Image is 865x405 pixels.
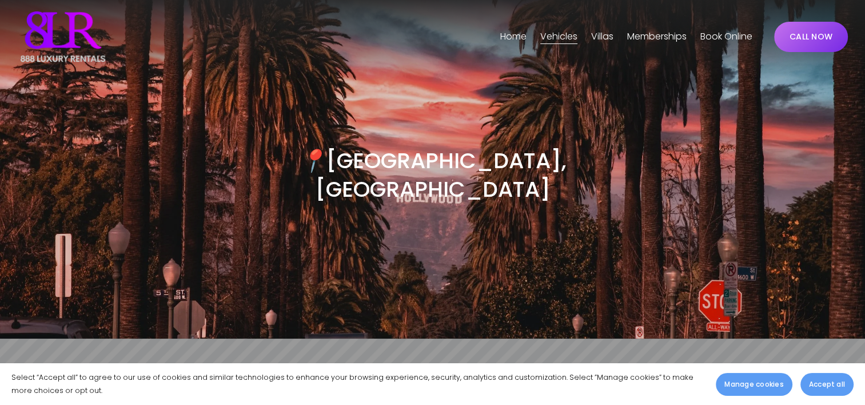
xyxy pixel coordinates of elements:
[540,27,577,46] a: folder dropdown
[500,27,526,46] a: Home
[774,22,848,52] a: CALL NOW
[716,373,792,396] button: Manage cookies
[800,373,854,396] button: Accept all
[700,27,752,46] a: Book Online
[299,145,326,176] em: 📍
[627,27,687,46] a: Memberships
[724,379,783,390] span: Manage cookies
[225,146,640,204] h3: [GEOGRAPHIC_DATA], [GEOGRAPHIC_DATA]
[591,27,613,46] a: folder dropdown
[540,29,577,45] span: Vehicles
[11,371,704,397] p: Select “Accept all” to agree to our use of cookies and similar technologies to enhance your brows...
[17,8,109,65] img: Luxury Car &amp; Home Rentals For Every Occasion
[809,379,845,390] span: Accept all
[591,29,613,45] span: Villas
